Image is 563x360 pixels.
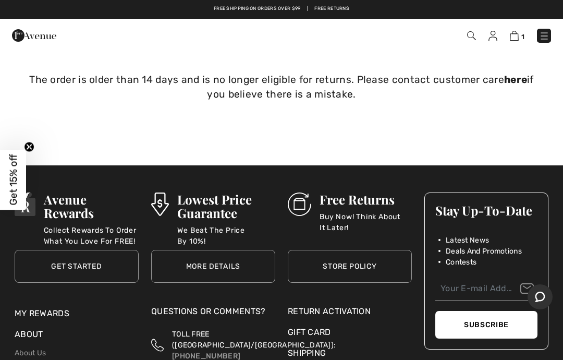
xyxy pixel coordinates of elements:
a: Return Activation [288,305,412,318]
a: 1ère Avenue [12,30,56,40]
a: Gift Card [288,326,412,339]
span: Latest News [446,235,489,246]
p: We Beat The Price By 10%! [177,225,275,246]
img: Free Returns [288,193,311,216]
h3: Avenue Rewards [44,193,139,220]
img: Lowest Price Guarantee [151,193,169,216]
a: Free Returns [314,5,349,13]
a: 1 [510,29,524,42]
a: Shipping [288,348,326,358]
span: TOLL FREE ([GEOGRAPHIC_DATA]/[GEOGRAPHIC_DATA]): [172,330,336,350]
a: My Rewards [15,308,69,318]
span: | [307,5,308,13]
a: Free shipping on orders over $99 [214,5,301,13]
div: Questions or Comments? [151,305,275,323]
div: About [15,328,139,346]
span: Contests [446,257,476,268]
p: Collect Rewards To Order What You Love For FREE! [44,225,139,246]
img: My Info [488,31,497,41]
div: The order is older than 14 days and is no longer eligible for returns. Please contact customer ca... [17,51,546,124]
button: Subscribe [435,311,537,339]
img: 1ère Avenue [12,25,56,46]
h3: Lowest Price Guarantee [177,193,275,220]
img: Menu [539,31,549,41]
a: Get Started [15,250,139,283]
a: Store Policy [288,250,412,283]
a: More Details [151,250,275,283]
h3: Free Returns [320,193,412,206]
iframe: Opens a widget where you can chat to one of our agents [528,284,553,310]
span: Deals And Promotions [446,246,522,257]
img: Search [467,31,476,40]
span: 1 [521,33,524,41]
p: Buy Now! Think About It Later! [320,211,412,232]
img: Shopping Bag [510,31,519,41]
h3: Stay Up-To-Date [435,203,537,217]
button: Close teaser [24,142,34,152]
span: Get 15% off [7,154,19,206]
a: About Us [15,349,46,357]
input: Your E-mail Address [435,277,537,301]
a: here [504,74,527,86]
